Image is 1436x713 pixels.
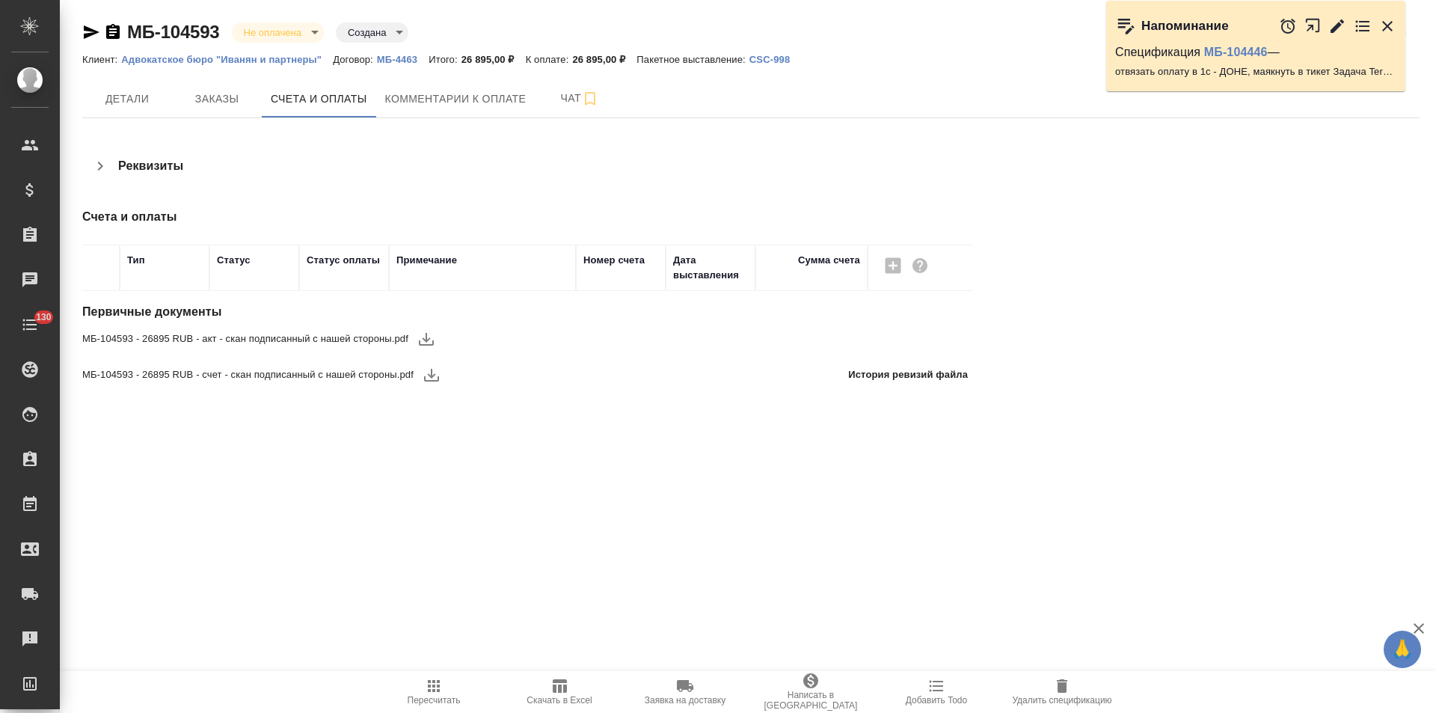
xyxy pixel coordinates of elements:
[1384,631,1421,668] button: 🙏
[118,157,183,175] h4: Реквизиты
[396,253,457,268] div: Примечание
[217,253,251,268] div: Статус
[1390,634,1415,665] span: 🙏
[27,310,61,325] span: 130
[749,52,801,65] a: CSC-998
[104,23,122,41] button: Скопировать ссылку
[82,367,414,382] span: МБ-104593 - 26895 RUB - счет - скан подписанный с нашей стороны.pdf
[181,90,253,108] span: Заказы
[239,26,306,39] button: Не оплачена
[82,208,974,226] h4: Счета и оплаты
[377,54,429,65] p: МБ-4463
[749,54,801,65] p: CSC-998
[1354,17,1372,35] button: Перейти в todo
[1279,17,1297,35] button: Отложить
[4,306,56,343] a: 130
[307,253,380,268] div: Статус оплаты
[1204,46,1268,58] a: МБ-104446
[636,54,749,65] p: Пакетное выставление:
[673,253,748,283] div: Дата выставления
[581,90,599,108] svg: Подписаться
[336,22,408,43] div: Не оплачена
[121,54,333,65] p: Адвокатское бюро "Иванян и партнеры"
[333,54,377,65] p: Договор:
[271,90,367,108] span: Счета и оплаты
[127,253,145,268] div: Тип
[1328,17,1346,35] button: Редактировать
[1304,10,1322,42] button: Открыть в новой вкладке
[91,90,163,108] span: Детали
[385,90,527,108] span: Комментарии к оплате
[544,89,616,108] span: Чат
[121,52,333,65] a: Адвокатское бюро "Иванян и партнеры"
[572,54,636,65] p: 26 895,00 ₽
[232,22,324,43] div: Не оплачена
[461,54,526,65] p: 26 895,00 ₽
[848,367,968,382] p: История ревизий файла
[82,23,100,41] button: Скопировать ссылку для ЯМессенджера
[1115,64,1396,79] p: отвязать оплату в 1с - ДОНЕ, маякнуть в тикет Задача TeraHelp-91, ЕСЛИ оплата не отвяжется автома...
[127,22,220,42] a: МБ-104593
[526,54,573,65] p: К оплате:
[82,331,408,346] span: МБ-104593 - 26895 RUB - акт - скан подписанный с нашей стороны.pdf
[1115,45,1396,60] p: Спецификация —
[343,26,390,39] button: Создана
[429,54,461,65] p: Итого:
[1378,17,1396,35] button: Закрыть
[583,253,645,268] div: Номер счета
[82,303,974,321] h4: Первичные документы
[1141,19,1229,34] p: Напоминание
[377,52,429,65] a: МБ-4463
[798,253,860,268] div: Сумма счета
[82,54,121,65] p: Клиент:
